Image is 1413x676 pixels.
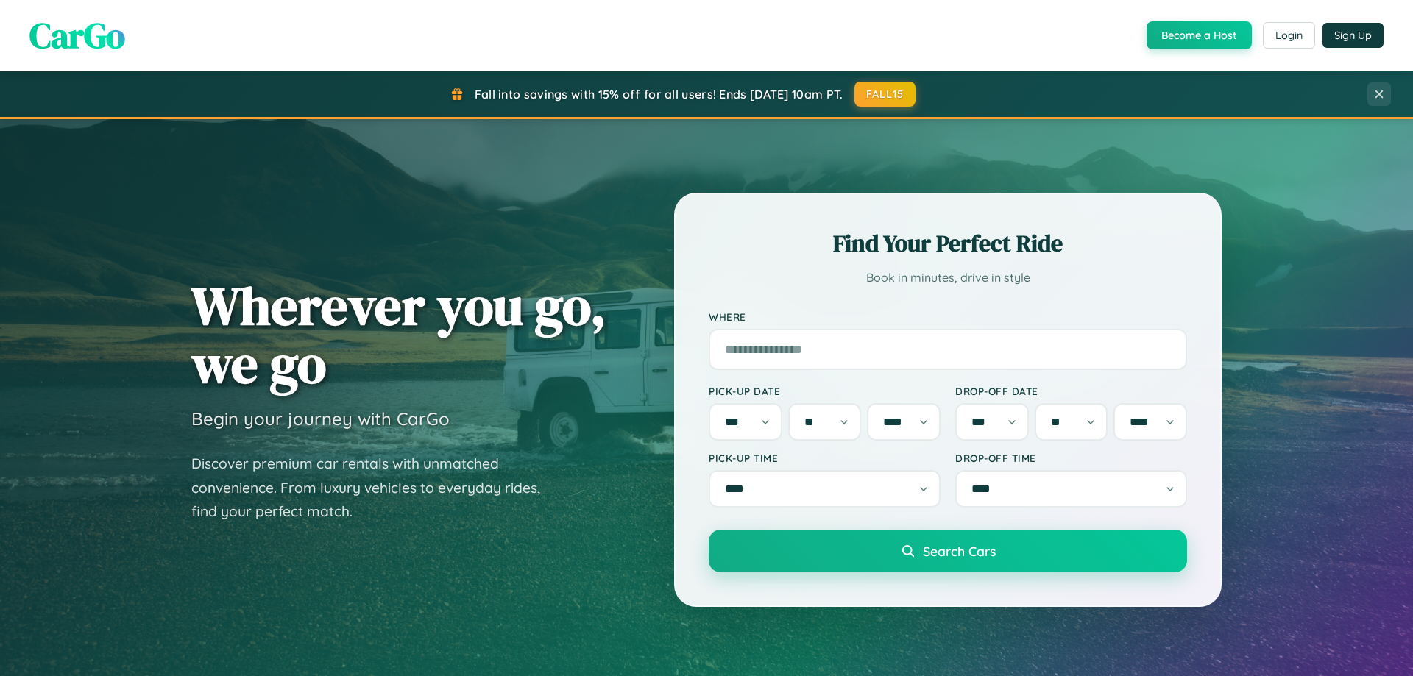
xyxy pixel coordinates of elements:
h2: Find Your Perfect Ride [709,227,1187,260]
label: Drop-off Time [955,452,1187,464]
p: Discover premium car rentals with unmatched convenience. From luxury vehicles to everyday rides, ... [191,452,559,524]
p: Book in minutes, drive in style [709,267,1187,288]
button: FALL15 [854,82,916,107]
button: Become a Host [1147,21,1252,49]
span: CarGo [29,11,125,60]
span: Search Cars [923,543,996,559]
h1: Wherever you go, we go [191,277,606,393]
span: Fall into savings with 15% off for all users! Ends [DATE] 10am PT. [475,87,843,102]
label: Where [709,310,1187,323]
label: Drop-off Date [955,385,1187,397]
label: Pick-up Time [709,452,941,464]
label: Pick-up Date [709,385,941,397]
button: Search Cars [709,530,1187,572]
h3: Begin your journey with CarGo [191,408,450,430]
button: Sign Up [1322,23,1384,48]
button: Login [1263,22,1315,49]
